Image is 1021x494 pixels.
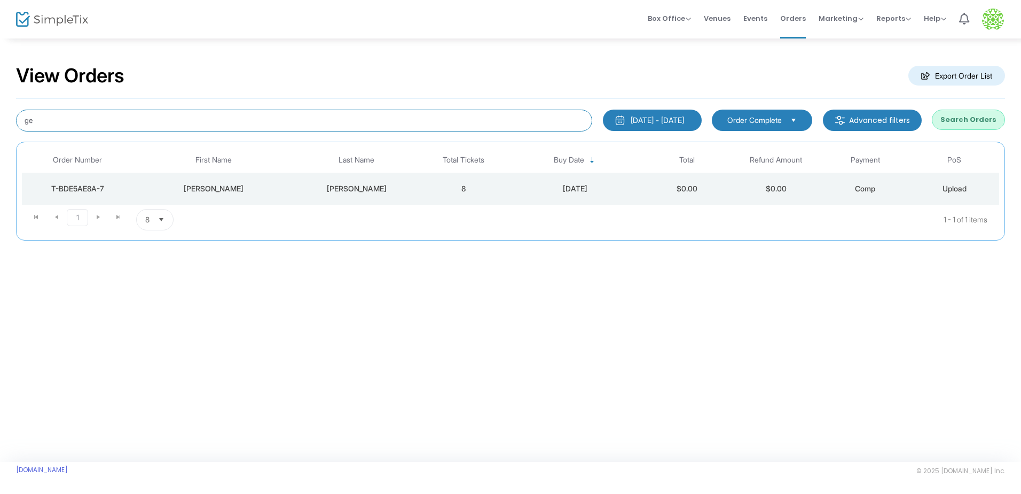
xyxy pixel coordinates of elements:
[53,156,102,165] span: Order Number
[195,156,232,165] span: First Name
[642,148,731,173] th: Total
[908,66,1005,86] m-button: Export Order List
[924,13,946,24] span: Help
[615,115,625,126] img: monthly
[642,173,731,205] td: $0.00
[419,148,508,173] th: Total Tickets
[786,114,801,126] button: Select
[25,183,131,194] div: T-BDE5AE8A-7
[16,110,592,132] input: Search by name, email, phone, order number, ip address, or last 4 digits of card
[67,209,88,226] span: Page 1
[823,110,922,131] m-button: Advanced filters
[704,5,731,32] span: Venues
[932,110,1005,130] button: Search Orders
[631,115,684,126] div: [DATE] - [DATE]
[511,183,640,194] div: 9/19/2025
[819,13,863,24] span: Marketing
[603,110,702,131] button: [DATE] - [DATE]
[855,184,875,193] span: Comp
[339,156,374,165] span: Last Name
[16,466,68,474] a: [DOMAIN_NAME]
[648,13,691,24] span: Box Office
[297,183,417,194] div: Geller
[145,214,150,225] span: 8
[727,115,782,126] span: Order Complete
[732,173,821,205] td: $0.00
[16,64,124,88] h2: View Orders
[947,156,961,165] span: PoS
[851,156,880,165] span: Payment
[554,156,584,165] span: Buy Date
[154,210,169,230] button: Select
[743,5,767,32] span: Events
[732,148,821,173] th: Refund Amount
[916,467,1005,475] span: © 2025 [DOMAIN_NAME] Inc.
[22,148,999,205] div: Data table
[280,209,987,230] kendo-pager-info: 1 - 1 of 1 items
[136,183,292,194] div: Stanton
[588,156,596,165] span: Sortable
[943,184,967,193] span: Upload
[876,13,911,24] span: Reports
[419,173,508,205] td: 8
[835,115,845,126] img: filter
[780,5,806,32] span: Orders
